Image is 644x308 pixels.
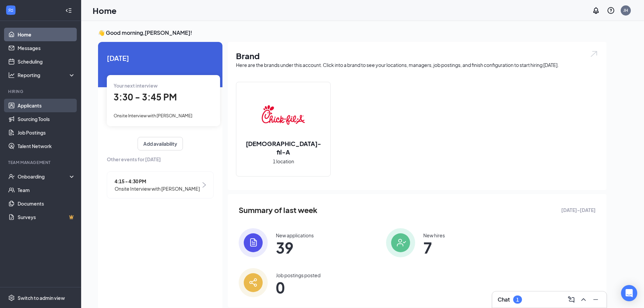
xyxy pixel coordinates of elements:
img: icon [239,268,268,297]
a: Sourcing Tools [18,112,75,126]
div: JH [623,7,628,13]
a: Scheduling [18,55,75,68]
img: Chick-fil-A [262,93,305,137]
svg: UserCheck [8,173,15,180]
button: ChevronUp [578,294,589,305]
a: Talent Network [18,139,75,153]
span: 0 [276,281,320,293]
span: 39 [276,241,314,254]
button: Add availability [138,137,183,150]
svg: Minimize [592,295,600,304]
span: Onsite Interview with [PERSON_NAME] [114,113,192,118]
span: [DATE] - [DATE] [561,206,596,214]
a: Applicants [18,99,75,112]
div: Team Management [8,160,74,165]
a: Documents [18,197,75,210]
h3: Chat [498,296,510,303]
div: Here are the brands under this account. Click into a brand to see your locations, managers, job p... [236,62,598,68]
a: Job Postings [18,126,75,139]
div: Switch to admin view [18,294,65,301]
a: Team [18,183,75,197]
h3: 👋 Good morning, [PERSON_NAME] ! [98,29,606,37]
span: 3:30 - 3:45 PM [114,91,177,102]
button: Minimize [590,294,601,305]
a: Messages [18,41,75,55]
div: Onboarding [18,173,70,180]
svg: Notifications [592,6,600,15]
span: Other events for [DATE] [107,156,214,163]
span: Onsite Interview with [PERSON_NAME] [115,185,200,192]
div: Job postings posted [276,272,320,279]
h2: [DEMOGRAPHIC_DATA]-fil-A [236,139,330,156]
img: open.6027fd2a22e1237b5b06.svg [590,50,598,58]
span: 1 location [273,158,294,165]
div: Hiring [8,89,74,94]
a: SurveysCrown [18,210,75,224]
a: Home [18,28,75,41]
span: [DATE] [107,53,214,63]
svg: ComposeMessage [567,295,575,304]
h1: Brand [236,50,598,62]
div: 1 [516,297,519,303]
div: Reporting [18,72,76,78]
h1: Home [93,5,117,16]
svg: Collapse [65,7,72,14]
div: New applications [276,232,314,239]
svg: Analysis [8,72,15,78]
svg: ChevronUp [579,295,588,304]
span: 4:15 - 4:30 PM [115,177,200,185]
button: ComposeMessage [566,294,577,305]
svg: QuestionInfo [607,6,615,15]
div: New hires [423,232,445,239]
span: Summary of last week [239,204,317,216]
div: Open Intercom Messenger [621,285,637,301]
span: 7 [423,241,445,254]
svg: Settings [8,294,15,301]
img: icon [386,228,415,257]
img: icon [239,228,268,257]
svg: WorkstreamLogo [7,7,14,14]
span: Your next interview [114,82,158,89]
